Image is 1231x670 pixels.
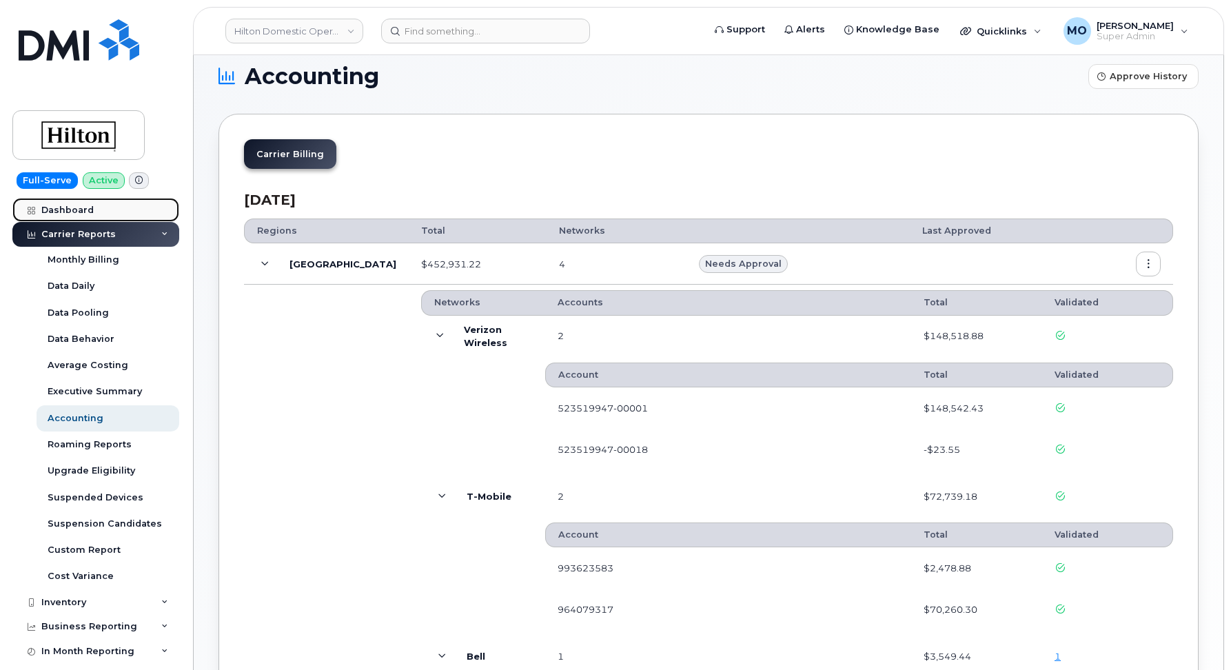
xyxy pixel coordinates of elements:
[1171,610,1221,660] iframe: Messenger Launcher
[381,19,590,43] input: Find something...
[705,257,782,270] span: Needs Approval
[1110,70,1187,83] span: Approve History
[924,562,971,575] span: $2,478.88
[911,363,1042,387] th: Total
[911,290,1042,315] th: Total
[545,387,911,429] td: 523519947-00001
[1088,64,1199,89] button: Approve History
[1042,522,1173,547] th: Validated
[245,66,379,87] span: Accounting
[545,547,911,589] td: 993623583
[1097,31,1174,42] span: Super Admin
[911,316,1042,357] td: $148,518.88
[924,603,977,616] span: $70,260.30
[545,429,911,470] td: 523519947-00018
[545,476,911,517] td: 2
[545,363,911,387] th: Account
[547,219,686,243] th: Networks
[545,290,911,315] th: Accounts
[1042,363,1173,387] th: Validated
[409,219,547,243] th: Total
[924,443,960,456] span: -$23.55
[244,219,409,243] th: Regions
[545,522,911,547] th: Account
[1055,651,1061,662] a: 1
[545,589,911,630] td: 964079317
[1054,17,1198,45] div: Muhammad Omer
[289,258,396,271] b: [GEOGRAPHIC_DATA]
[421,290,545,315] th: Networks
[244,192,1173,207] h3: [DATE]
[924,402,984,415] span: $148,542.43
[911,476,1042,517] td: $72,739.18
[409,243,547,285] td: $452,931.22
[950,17,1051,45] div: Quicklinks
[545,316,911,357] td: 2
[467,650,485,663] b: Bell
[467,490,511,503] b: T-Mobile
[225,19,363,43] a: Hilton Domestic Operating Company Inc
[910,219,1123,243] th: Last Approved
[1042,290,1173,315] th: Validated
[464,323,533,349] b: Verizon Wireless
[911,522,1042,547] th: Total
[547,243,686,285] td: 4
